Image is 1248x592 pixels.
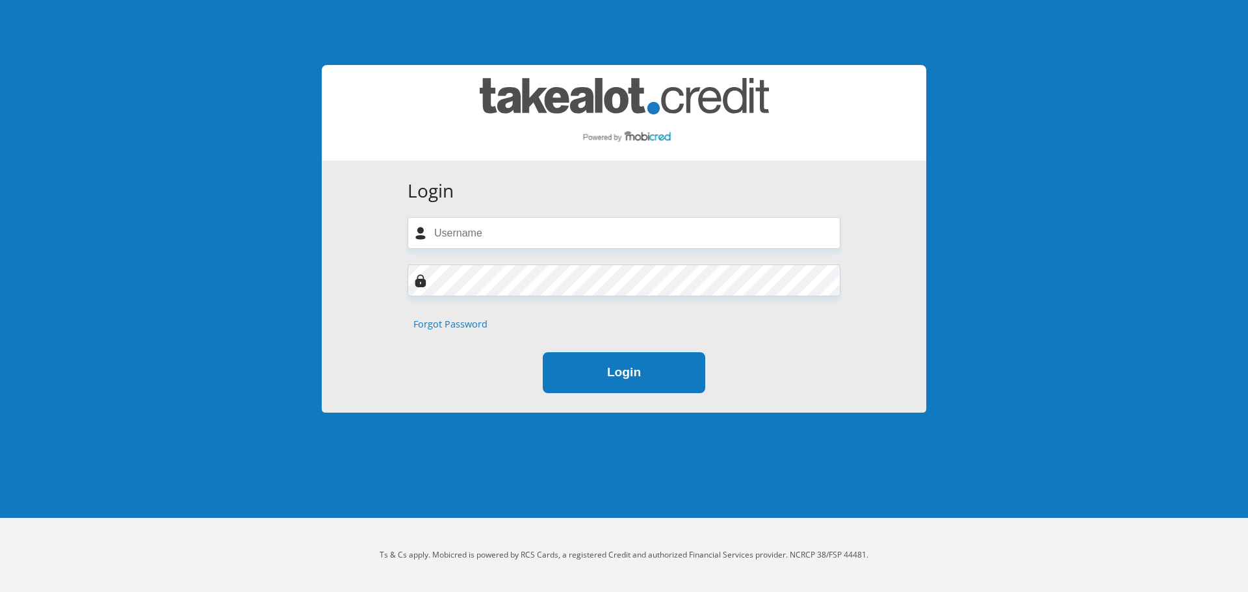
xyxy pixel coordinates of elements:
[480,78,769,148] img: takealot_credit logo
[263,549,985,561] p: Ts & Cs apply. Mobicred is powered by RCS Cards, a registered Credit and authorized Financial Ser...
[413,317,487,331] a: Forgot Password
[408,180,840,202] h3: Login
[414,274,427,287] img: Image
[414,227,427,240] img: user-icon image
[408,217,840,249] input: Username
[543,352,705,393] button: Login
